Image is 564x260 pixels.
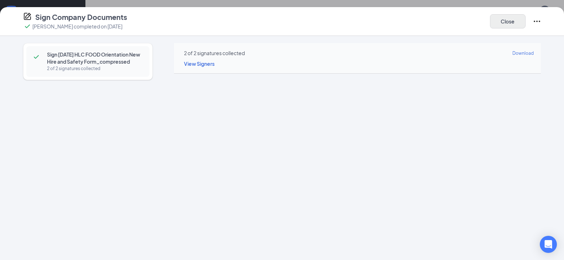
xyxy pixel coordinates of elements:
[512,51,534,56] span: Download
[533,17,541,26] svg: Ellipses
[174,74,541,257] iframe: Sign 2025 July HLC FOOD Orientation New Hire and Safety Form_compressed
[23,22,32,31] svg: Checkmark
[23,12,32,21] svg: CompanyDocumentIcon
[35,12,127,22] h4: Sign Company Documents
[490,14,526,28] button: Close
[47,51,142,65] span: Sign [DATE] HLC FOOD Orientation New Hire and Safety Form_compressed
[32,53,41,61] svg: Checkmark
[184,60,215,67] span: View Signers
[32,23,122,30] p: [PERSON_NAME] completed on [DATE]
[184,49,245,57] div: 2 of 2 signatures collected
[47,65,142,72] div: 2 of 2 signatures collected
[512,49,534,57] a: Download
[540,236,557,253] div: Open Intercom Messenger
